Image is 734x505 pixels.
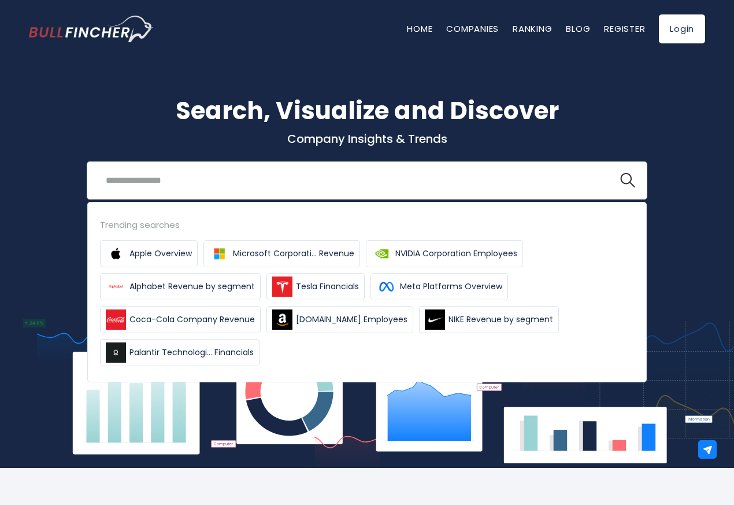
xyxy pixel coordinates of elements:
a: Register [604,23,645,35]
a: Palantir Technologi... Financials [100,339,260,366]
a: Meta Platforms Overview [370,273,508,300]
a: Blog [566,23,590,35]
a: Alphabet Revenue by segment [100,273,261,300]
span: NIKE Revenue by segment [448,314,553,326]
a: Login [659,14,705,43]
a: Go to homepage [29,16,153,42]
span: Meta Platforms Overview [400,281,502,293]
a: NVIDIA Corporation Employees [366,240,523,267]
img: search icon [620,173,635,188]
span: NVIDIA Corporation Employees [395,248,517,260]
a: Coca-Cola Company Revenue [100,306,261,333]
img: Bullfincher logo [29,16,154,42]
a: Microsoft Corporati... Revenue [203,240,360,267]
span: Palantir Technologi... Financials [129,347,254,359]
a: Companies [446,23,499,35]
div: Trending searches [100,218,634,231]
a: Tesla Financials [266,273,365,300]
h1: Search, Visualize and Discover [29,93,705,129]
p: Company Insights & Trends [29,131,705,146]
span: [DOMAIN_NAME] Employees [296,314,407,326]
span: Tesla Financials [296,281,359,293]
a: Apple Overview [100,240,198,267]
span: Coca-Cola Company Revenue [129,314,255,326]
a: Ranking [513,23,552,35]
span: Apple Overview [129,248,192,260]
a: NIKE Revenue by segment [419,306,559,333]
a: Home [407,23,432,35]
a: [DOMAIN_NAME] Employees [266,306,413,333]
p: What's trending [29,223,705,235]
span: Alphabet Revenue by segment [129,281,255,293]
span: Microsoft Corporati... Revenue [233,248,354,260]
